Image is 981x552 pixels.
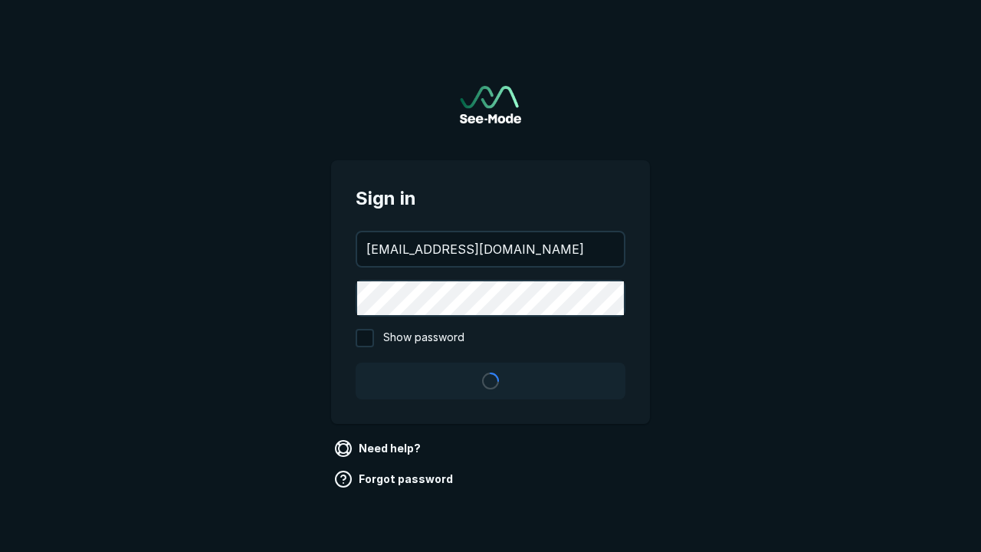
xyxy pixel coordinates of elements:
a: Go to sign in [460,86,521,123]
img: See-Mode Logo [460,86,521,123]
a: Need help? [331,436,427,461]
span: Show password [383,329,464,347]
input: your@email.com [357,232,624,266]
span: Sign in [356,185,625,212]
a: Forgot password [331,467,459,491]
